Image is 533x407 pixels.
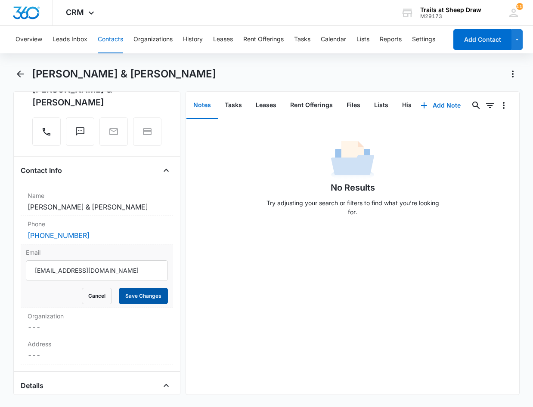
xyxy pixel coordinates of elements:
[119,288,168,304] button: Save Changes
[412,26,435,53] button: Settings
[66,117,94,146] button: Text
[32,131,61,138] a: Call
[249,92,283,119] button: Leases
[380,26,402,53] button: Reports
[32,83,161,109] div: [PERSON_NAME] & [PERSON_NAME]
[28,202,166,212] dd: [PERSON_NAME] & [PERSON_NAME]
[412,95,469,116] button: Add Note
[294,26,310,53] button: Tasks
[21,380,43,391] h4: Details
[262,198,443,216] p: Try adjusting your search or filters to find what you’re looking for.
[26,260,168,281] input: Email
[218,92,249,119] button: Tasks
[186,92,218,119] button: Notes
[66,131,94,138] a: Text
[82,288,112,304] button: Cancel
[28,191,166,200] label: Name
[516,3,523,10] div: notifications count
[183,26,203,53] button: History
[28,350,166,361] dd: ---
[21,165,62,176] h4: Contact Info
[453,29,511,50] button: Add Contact
[331,138,374,181] img: No Data
[159,379,173,392] button: Close
[28,311,166,321] label: Organization
[213,26,233,53] button: Leases
[321,26,346,53] button: Calendar
[283,92,340,119] button: Rent Offerings
[340,92,367,119] button: Files
[53,26,87,53] button: Leads Inbox
[15,26,42,53] button: Overview
[98,26,123,53] button: Contacts
[356,26,369,53] button: Lists
[26,248,168,257] label: Email
[13,67,27,81] button: Back
[28,339,166,348] label: Address
[66,8,84,17] span: CRM
[159,163,173,177] button: Close
[516,3,523,10] span: 119
[420,13,481,19] div: account id
[395,92,431,119] button: History
[28,322,166,333] dd: ---
[367,92,395,119] button: Lists
[133,26,173,53] button: Organizations
[21,308,173,336] div: Organization---
[21,216,173,244] div: Phone[PHONE_NUMBER]
[243,26,284,53] button: Rent Offerings
[28,230,90,240] a: [PHONE_NUMBER]
[483,99,497,112] button: Filters
[497,99,511,112] button: Overflow Menu
[506,67,520,81] button: Actions
[420,6,481,13] div: account name
[331,181,375,194] h1: No Results
[21,336,173,364] div: Address---
[469,99,483,112] button: Search...
[21,188,173,216] div: Name[PERSON_NAME] & [PERSON_NAME]
[32,68,216,80] h1: [PERSON_NAME] & [PERSON_NAME]
[28,219,166,228] label: Phone
[32,117,61,146] button: Call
